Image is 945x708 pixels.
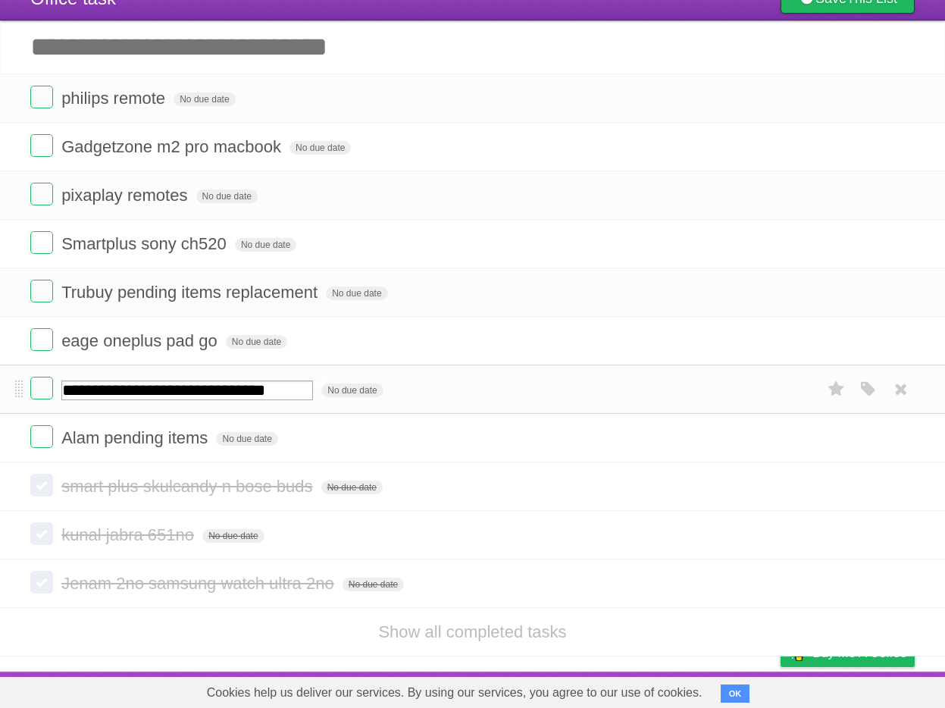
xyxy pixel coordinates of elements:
span: No due date [226,335,287,349]
span: No due date [289,141,351,155]
span: Buy me a coffee [812,640,907,666]
span: No due date [321,481,383,494]
span: philips remote [61,89,169,108]
span: No due date [216,432,277,446]
label: Done [30,377,53,399]
label: Done [30,280,53,302]
a: About [579,675,611,704]
label: Done [30,474,53,497]
span: pixaplay remotes [61,186,191,205]
span: smart plus skulcandy n bose buds [61,477,316,496]
span: No due date [235,238,296,252]
label: Done [30,425,53,448]
span: eage oneplus pad go [61,331,221,350]
span: No due date [196,190,258,203]
span: Trubuy pending items replacement [61,283,321,302]
label: Star task [822,377,851,402]
a: Developers [629,675,690,704]
span: No due date [326,287,387,300]
label: Done [30,183,53,205]
span: No due date [321,384,383,397]
button: OK [721,685,750,703]
a: Privacy [761,675,800,704]
span: Alam pending items [61,428,211,447]
span: Smartplus sony ch520 [61,234,230,253]
label: Done [30,328,53,351]
span: Gadgetzone m2 pro macbook [61,137,285,156]
a: Suggest a feature [819,675,915,704]
a: Terms [709,675,743,704]
span: No due date [202,529,264,543]
span: kunal jabra 651no [61,525,198,544]
span: No due date [343,578,404,591]
span: Cookies help us deliver our services. By using our services, you agree to our use of cookies. [192,678,718,708]
span: No due date [174,92,235,106]
a: Show all completed tasks [378,622,566,641]
label: Done [30,134,53,157]
label: Done [30,571,53,594]
span: Jenam 2no samsung watch ultra 2no [61,574,338,593]
label: Done [30,231,53,254]
label: Done [30,522,53,545]
label: Done [30,86,53,108]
